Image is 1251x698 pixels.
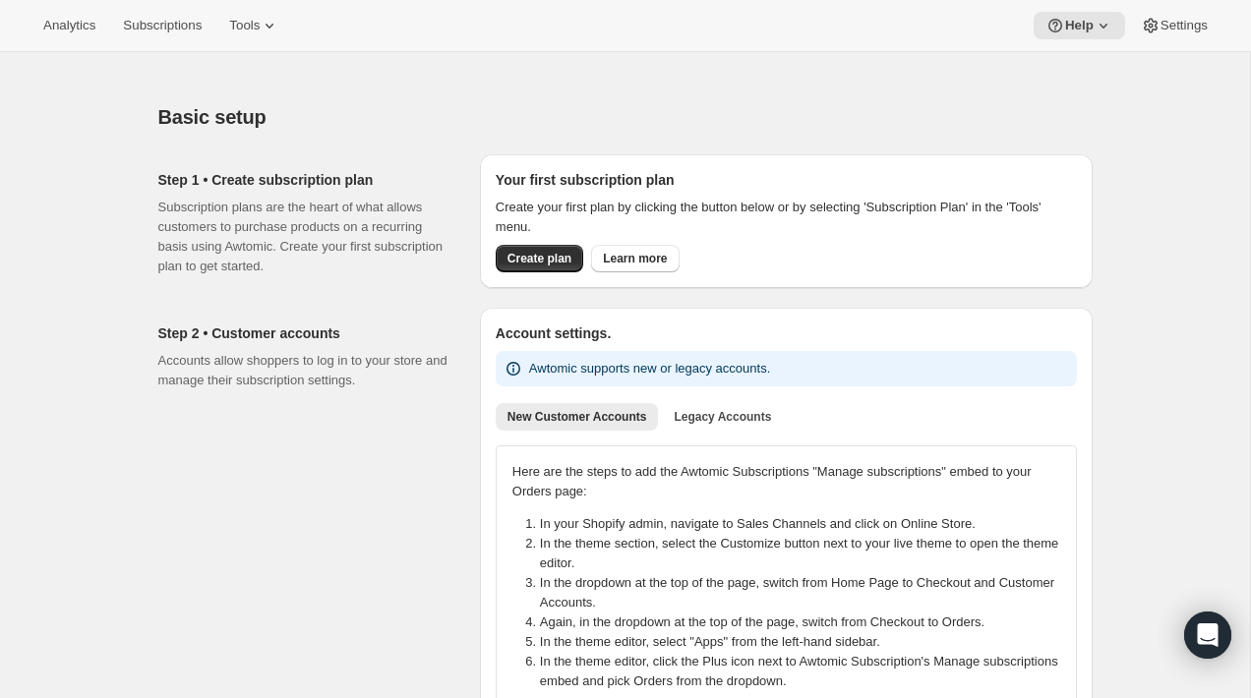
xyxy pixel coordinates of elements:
button: New Customer Accounts [496,403,659,431]
span: New Customer Accounts [507,409,647,425]
span: Learn more [603,251,667,266]
span: Create plan [507,251,571,266]
span: Help [1065,18,1094,33]
p: Subscription plans are the heart of what allows customers to purchase products on a recurring bas... [158,198,448,276]
button: Help [1034,12,1125,39]
span: Legacy Accounts [674,409,771,425]
p: Here are the steps to add the Awtomic Subscriptions "Manage subscriptions" embed to your Orders p... [512,462,1060,501]
li: In the theme editor, click the Plus icon next to Awtomic Subscription's Manage subscriptions embe... [540,652,1072,691]
li: In the theme editor, select "Apps" from the left-hand sidebar. [540,632,1072,652]
button: Analytics [31,12,107,39]
li: Again, in the dropdown at the top of the page, switch from Checkout to Orders. [540,612,1072,632]
h2: Your first subscription plan [496,170,1077,190]
li: In the dropdown at the top of the page, switch from Home Page to Checkout and Customer Accounts. [540,573,1072,612]
a: Learn more [591,245,679,272]
li: In the theme section, select the Customize button next to your live theme to open the theme editor. [540,534,1072,573]
button: Legacy Accounts [662,403,783,431]
div: Open Intercom Messenger [1184,611,1231,659]
p: Create your first plan by clicking the button below or by selecting 'Subscription Plan' in the 'T... [496,198,1077,237]
h2: Step 2 • Customer accounts [158,323,448,343]
h2: Account settings. [496,323,1077,343]
h2: Step 1 • Create subscription plan [158,170,448,190]
span: Subscriptions [123,18,202,33]
p: Awtomic supports new or legacy accounts. [529,359,770,378]
button: Tools [217,12,291,39]
p: Accounts allow shoppers to log in to your store and manage their subscription settings. [158,351,448,390]
span: Basic setup [158,106,267,128]
li: In your Shopify admin, navigate to Sales Channels and click on Online Store. [540,514,1072,534]
span: Tools [229,18,260,33]
span: Analytics [43,18,95,33]
button: Subscriptions [111,12,213,39]
span: Settings [1161,18,1208,33]
button: Create plan [496,245,583,272]
button: Settings [1129,12,1220,39]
